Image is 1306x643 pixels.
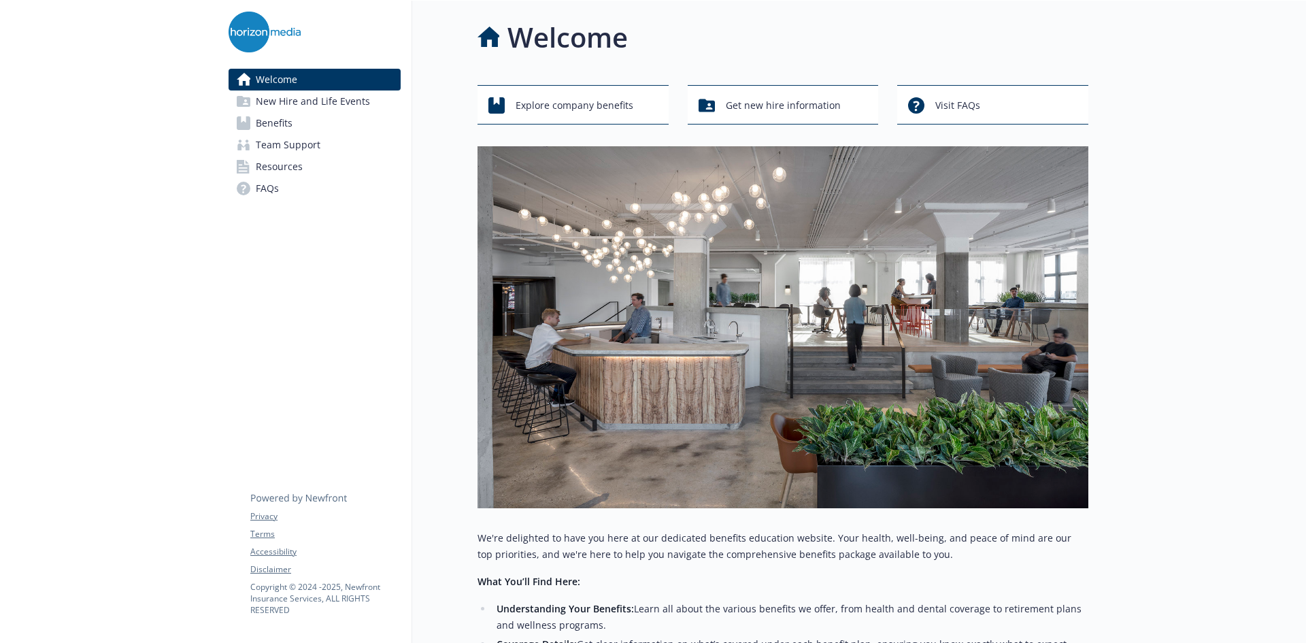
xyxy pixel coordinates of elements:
[492,601,1088,633] li: Learn all about the various benefits we offer, from health and dental coverage to retirement plan...
[478,146,1088,508] img: overview page banner
[688,85,879,125] button: Get new hire information
[507,17,628,58] h1: Welcome
[250,546,400,558] a: Accessibility
[229,134,401,156] a: Team Support
[256,156,303,178] span: Resources
[256,134,320,156] span: Team Support
[256,178,279,199] span: FAQs
[478,530,1088,563] p: We're delighted to have you here at our dedicated benefits education website. Your health, well-b...
[935,93,980,118] span: Visit FAQs
[478,575,580,588] strong: What You’ll Find Here:
[250,581,400,616] p: Copyright © 2024 - 2025 , Newfront Insurance Services, ALL RIGHTS RESERVED
[250,510,400,523] a: Privacy
[250,528,400,540] a: Terms
[229,69,401,90] a: Welcome
[256,69,297,90] span: Welcome
[726,93,841,118] span: Get new hire information
[897,85,1088,125] button: Visit FAQs
[497,602,634,615] strong: Understanding Your Benefits:
[229,90,401,112] a: New Hire and Life Events
[256,112,292,134] span: Benefits
[229,112,401,134] a: Benefits
[250,563,400,576] a: Disclaimer
[256,90,370,112] span: New Hire and Life Events
[229,156,401,178] a: Resources
[516,93,633,118] span: Explore company benefits
[229,178,401,199] a: FAQs
[478,85,669,125] button: Explore company benefits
